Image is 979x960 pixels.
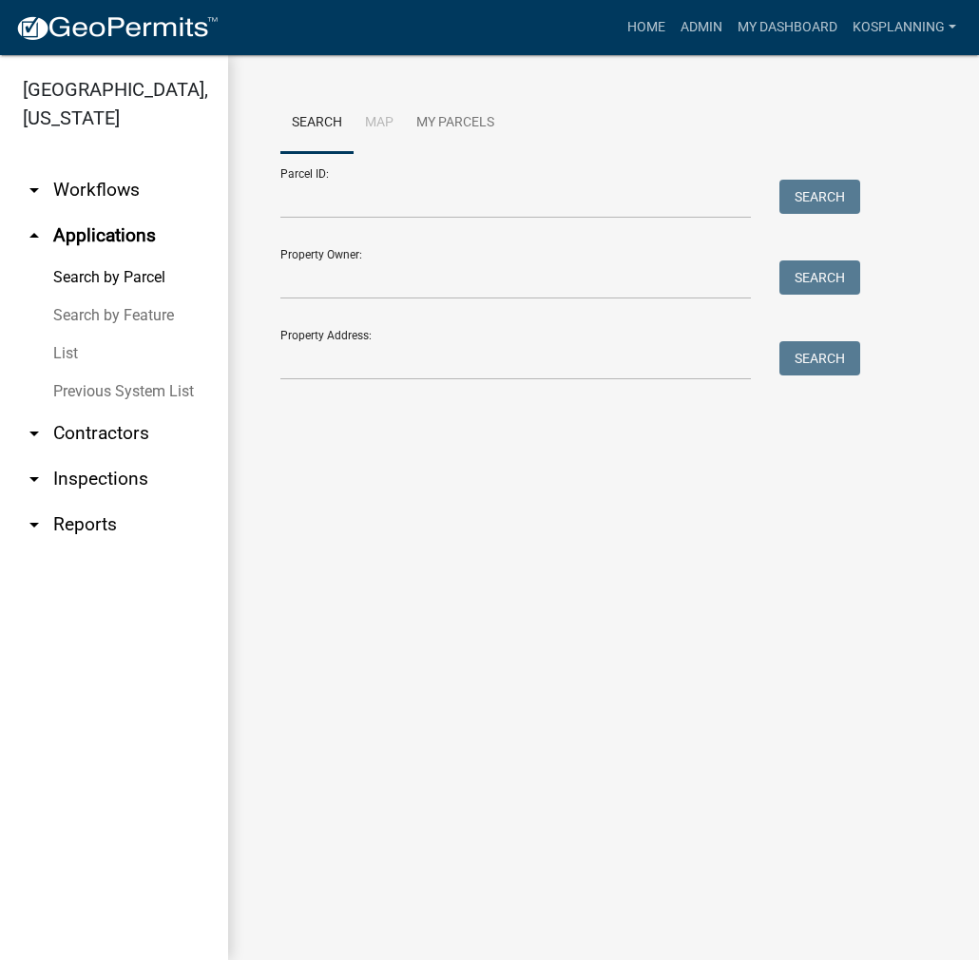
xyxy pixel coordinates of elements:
i: arrow_drop_up [23,224,46,247]
a: Admin [673,10,730,46]
i: arrow_drop_down [23,468,46,490]
a: Search [280,93,354,154]
i: arrow_drop_down [23,179,46,202]
i: arrow_drop_down [23,513,46,536]
a: Home [620,10,673,46]
button: Search [779,341,860,375]
button: Search [779,180,860,214]
a: My Parcels [405,93,506,154]
button: Search [779,260,860,295]
a: kosplanning [845,10,964,46]
i: arrow_drop_down [23,422,46,445]
a: My Dashboard [730,10,845,46]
